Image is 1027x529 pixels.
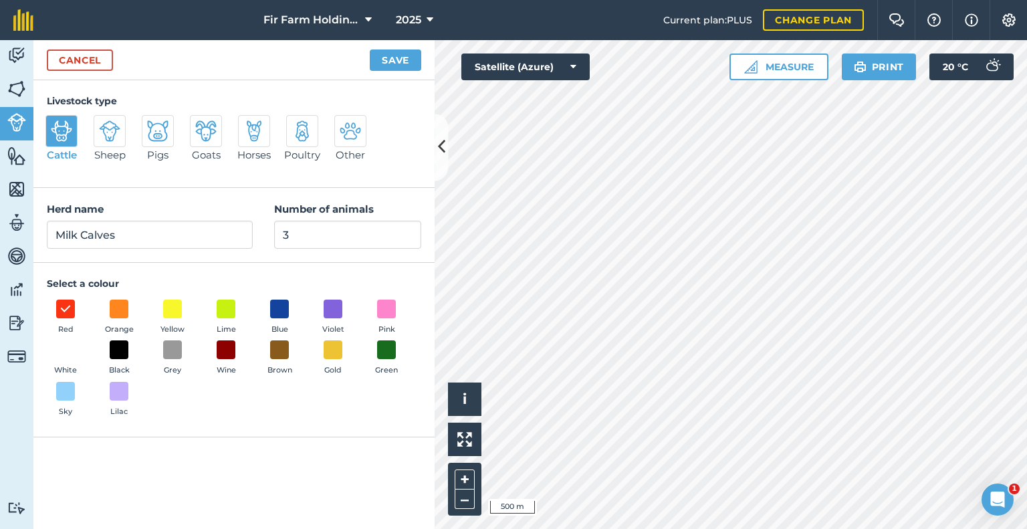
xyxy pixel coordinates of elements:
[7,313,26,333] img: svg+xml;base64,PD94bWwgdmVyc2lvbj0iMS4wIiBlbmNvZGluZz0idXRmLTgiPz4KPCEtLSBHZW5lcmF0b3I6IEFkb2JlIE...
[965,12,978,28] img: svg+xml;base64,PHN2ZyB4bWxucz0iaHR0cDovL3d3dy53My5vcmcvMjAwMC9zdmciIHdpZHRoPSIxNyIgaGVpZ2h0PSIxNy...
[109,364,130,377] span: Black
[448,383,481,416] button: i
[744,60,758,74] img: Ruler icon
[982,484,1014,516] iframe: Intercom live chat
[47,340,84,377] button: White
[105,324,134,336] span: Orange
[207,300,245,336] button: Lime
[1001,13,1017,27] img: A cog icon
[99,120,120,142] img: svg+xml;base64,PD94bWwgdmVyc2lvbj0iMS4wIiBlbmNvZGluZz0idXRmLTgiPz4KPCEtLSBHZW5lcmF0b3I6IEFkb2JlIE...
[7,502,26,514] img: svg+xml;base64,PD94bWwgdmVyc2lvbj0iMS4wIiBlbmNvZGluZz0idXRmLTgiPz4KPCEtLSBHZW5lcmF0b3I6IEFkb2JlIE...
[370,49,421,71] button: Save
[51,120,72,142] img: svg+xml;base64,PD94bWwgdmVyc2lvbj0iMS4wIiBlbmNvZGluZz0idXRmLTgiPz4KPCEtLSBHZW5lcmF0b3I6IEFkb2JlIE...
[47,278,119,290] strong: Select a colour
[322,324,344,336] span: Violet
[842,54,917,80] button: Print
[274,203,374,215] strong: Number of animals
[324,364,342,377] span: Gold
[47,49,113,71] a: Cancel
[100,382,138,418] button: Lilac
[979,54,1006,80] img: svg+xml;base64,PD94bWwgdmVyc2lvbj0iMS4wIiBlbmNvZGluZz0idXRmLTgiPz4KPCEtLSBHZW5lcmF0b3I6IEFkb2JlIE...
[336,147,365,163] span: Other
[54,364,77,377] span: White
[7,246,26,266] img: svg+xml;base64,PD94bWwgdmVyc2lvbj0iMS4wIiBlbmNvZGluZz0idXRmLTgiPz4KPCEtLSBHZW5lcmF0b3I6IEFkb2JlIE...
[368,300,405,336] button: Pink
[47,94,421,108] h4: Livestock type
[147,120,168,142] img: svg+xml;base64,PD94bWwgdmVyc2lvbj0iMS4wIiBlbmNvZGluZz0idXRmLTgiPz4KPCEtLSBHZW5lcmF0b3I6IEFkb2JlIE...
[7,45,26,66] img: svg+xml;base64,PD94bWwgdmVyc2lvbj0iMS4wIiBlbmNvZGluZz0idXRmLTgiPz4KPCEtLSBHZW5lcmF0b3I6IEFkb2JlIE...
[375,364,398,377] span: Green
[1009,484,1020,494] span: 1
[261,300,298,336] button: Blue
[263,12,360,28] span: Fir Farm Holdings Limited
[463,391,467,407] span: i
[100,340,138,377] button: Black
[160,324,185,336] span: Yellow
[378,324,395,336] span: Pink
[217,324,236,336] span: Lime
[47,147,77,163] span: Cattle
[284,147,320,163] span: Poultry
[47,382,84,418] button: Sky
[455,490,475,509] button: –
[47,203,104,215] strong: Herd name
[926,13,942,27] img: A question mark icon
[267,364,292,377] span: Brown
[663,13,752,27] span: Current plan : PLUS
[261,340,298,377] button: Brown
[314,340,352,377] button: Gold
[60,301,72,317] img: svg+xml;base64,PHN2ZyB4bWxucz0iaHR0cDovL3d3dy53My5vcmcvMjAwMC9zdmciIHdpZHRoPSIxOCIgaGVpZ2h0PSIyNC...
[154,340,191,377] button: Grey
[314,300,352,336] button: Violet
[207,340,245,377] button: Wine
[7,347,26,366] img: svg+xml;base64,PD94bWwgdmVyc2lvbj0iMS4wIiBlbmNvZGluZz0idXRmLTgiPz4KPCEtLSBHZW5lcmF0b3I6IEFkb2JlIE...
[368,340,405,377] button: Green
[154,300,191,336] button: Yellow
[147,147,168,163] span: Pigs
[729,54,828,80] button: Measure
[237,147,271,163] span: Horses
[396,12,421,28] span: 2025
[7,79,26,99] img: svg+xml;base64,PHN2ZyB4bWxucz0iaHR0cDovL3d3dy53My5vcmcvMjAwMC9zdmciIHdpZHRoPSI1NiIgaGVpZ2h0PSI2MC...
[47,300,84,336] button: Red
[195,120,217,142] img: svg+xml;base64,PD94bWwgdmVyc2lvbj0iMS4wIiBlbmNvZGluZz0idXRmLTgiPz4KPCEtLSBHZW5lcmF0b3I6IEFkb2JlIE...
[340,120,361,142] img: svg+xml;base64,PD94bWwgdmVyc2lvbj0iMS4wIiBlbmNvZGluZz0idXRmLTgiPz4KPCEtLSBHZW5lcmF0b3I6IEFkb2JlIE...
[461,54,590,80] button: Satellite (Azure)
[13,9,33,31] img: fieldmargin Logo
[943,54,968,80] span: 20 ° C
[7,280,26,300] img: svg+xml;base64,PD94bWwgdmVyc2lvbj0iMS4wIiBlbmNvZGluZz0idXRmLTgiPz4KPCEtLSBHZW5lcmF0b3I6IEFkb2JlIE...
[192,147,221,163] span: Goats
[58,324,74,336] span: Red
[457,432,472,447] img: Four arrows, one pointing top left, one top right, one bottom right and the last bottom left
[854,59,867,75] img: svg+xml;base64,PHN2ZyB4bWxucz0iaHR0cDovL3d3dy53My5vcmcvMjAwMC9zdmciIHdpZHRoPSIxOSIgaGVpZ2h0PSIyNC...
[110,406,128,418] span: Lilac
[292,120,313,142] img: svg+xml;base64,PD94bWwgdmVyc2lvbj0iMS4wIiBlbmNvZGluZz0idXRmLTgiPz4KPCEtLSBHZW5lcmF0b3I6IEFkb2JlIE...
[455,469,475,490] button: +
[7,213,26,233] img: svg+xml;base64,PD94bWwgdmVyc2lvbj0iMS4wIiBlbmNvZGluZz0idXRmLTgiPz4KPCEtLSBHZW5lcmF0b3I6IEFkb2JlIE...
[7,179,26,199] img: svg+xml;base64,PHN2ZyB4bWxucz0iaHR0cDovL3d3dy53My5vcmcvMjAwMC9zdmciIHdpZHRoPSI1NiIgaGVpZ2h0PSI2MC...
[889,13,905,27] img: Two speech bubbles overlapping with the left bubble in the forefront
[217,364,236,377] span: Wine
[763,9,864,31] a: Change plan
[100,300,138,336] button: Orange
[271,324,288,336] span: Blue
[7,113,26,132] img: svg+xml;base64,PD94bWwgdmVyc2lvbj0iMS4wIiBlbmNvZGluZz0idXRmLTgiPz4KPCEtLSBHZW5lcmF0b3I6IEFkb2JlIE...
[7,146,26,166] img: svg+xml;base64,PHN2ZyB4bWxucz0iaHR0cDovL3d3dy53My5vcmcvMjAwMC9zdmciIHdpZHRoPSI1NiIgaGVpZ2h0PSI2MC...
[929,54,1014,80] button: 20 °C
[59,406,72,418] span: Sky
[164,364,181,377] span: Grey
[94,147,126,163] span: Sheep
[243,120,265,142] img: svg+xml;base64,PD94bWwgdmVyc2lvbj0iMS4wIiBlbmNvZGluZz0idXRmLTgiPz4KPCEtLSBHZW5lcmF0b3I6IEFkb2JlIE...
